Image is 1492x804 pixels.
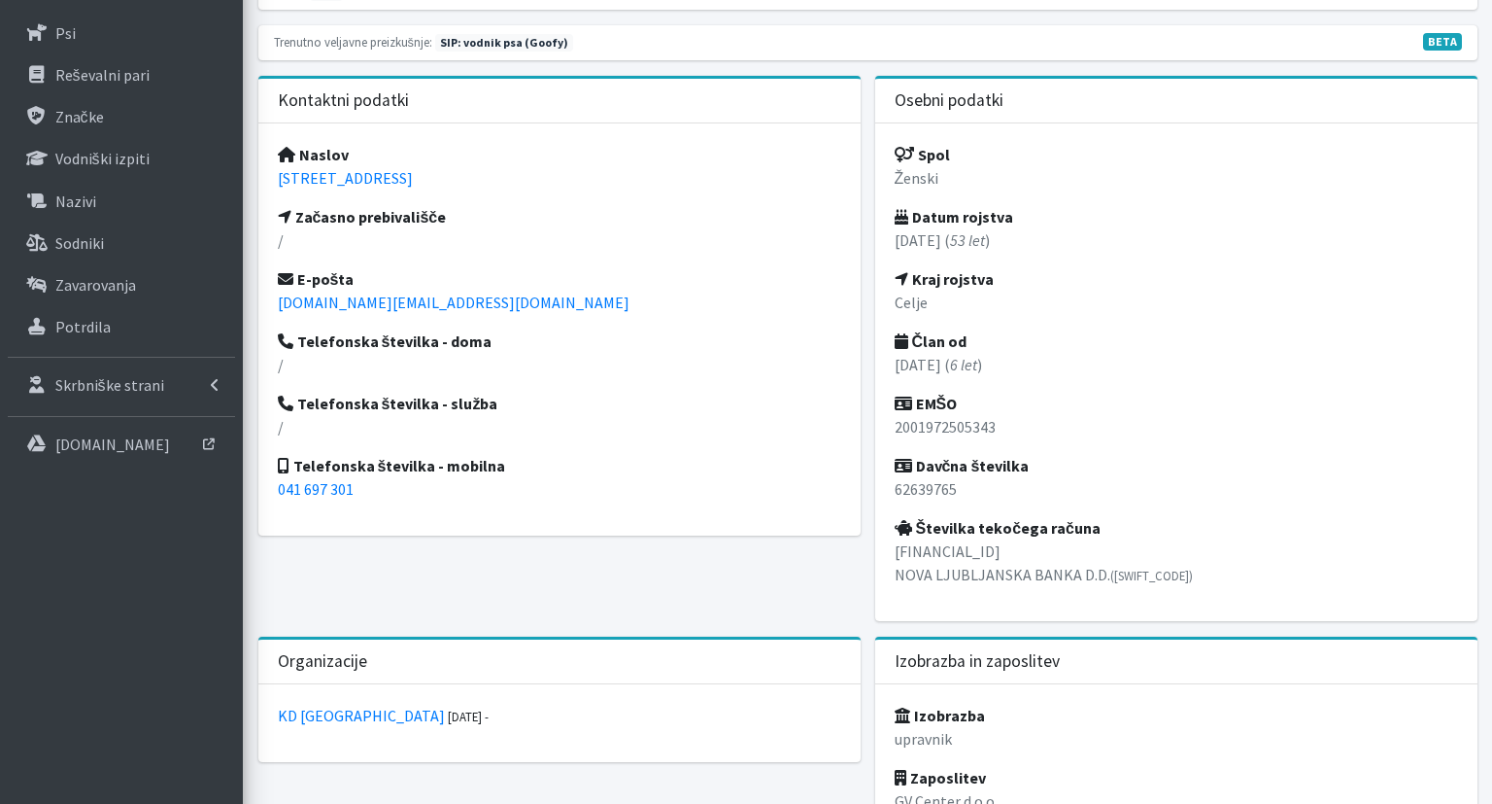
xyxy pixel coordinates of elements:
[55,192,96,211] p: Nazivi
[278,145,349,164] strong: Naslov
[8,139,235,178] a: Vodniški izpiti
[278,706,445,725] a: KD [GEOGRAPHIC_DATA]
[895,706,985,725] strong: Izobrazba
[55,275,136,295] p: Zavarovanja
[8,224,235,262] a: Sodniki
[895,166,1458,190] p: Ženski
[895,540,1458,586] p: [FINANCIAL_ID] NOVA LJUBLJANSKA BANKA D.D.
[8,55,235,94] a: Reševalni pari
[8,366,235,404] a: Skrbniške strani
[895,727,1458,751] p: upravnik
[895,456,1030,475] strong: Davčna številka
[278,228,841,252] p: /
[895,477,1458,501] p: 62639765
[448,709,489,724] small: [DATE] -
[8,307,235,346] a: Potrdila
[895,768,986,787] strong: Zaposlitev
[55,375,164,395] p: Skrbniške strani
[278,651,367,672] h3: Organizacije
[895,145,950,164] strong: Spol
[8,14,235,52] a: Psi
[895,518,1101,538] strong: Številka tekočega računa
[435,34,573,52] span: Naslednja preizkušnja: jesen 2025
[950,355,977,374] em: 6 let
[55,233,104,253] p: Sodniki
[8,97,235,136] a: Značke
[278,415,841,438] p: /
[55,65,150,85] p: Reševalni pari
[895,332,967,351] strong: Član od
[1110,568,1193,583] small: ([SWIFT_CODE])
[278,332,492,351] strong: Telefonska številka - doma
[895,207,1013,227] strong: Datum rojstva
[278,269,355,289] strong: E-pošta
[895,90,1003,111] h3: Osebni podatki
[274,34,432,50] small: Trenutno veljavne preizkušnje:
[895,415,1458,438] p: 2001972505343
[278,479,354,499] a: 041 697 301
[278,293,629,312] a: [DOMAIN_NAME][EMAIL_ADDRESS][DOMAIN_NAME]
[895,228,1458,252] p: [DATE] ( )
[278,168,413,188] a: [STREET_ADDRESS]
[55,435,170,454] p: [DOMAIN_NAME]
[278,394,498,413] strong: Telefonska številka - služba
[8,265,235,304] a: Zavarovanja
[55,317,111,336] p: Potrdila
[55,107,104,126] p: Značke
[278,456,506,475] strong: Telefonska številka - mobilna
[895,291,1458,314] p: Celje
[1423,33,1462,51] span: V fazi razvoja
[8,425,235,464] a: [DOMAIN_NAME]
[895,651,1060,672] h3: Izobrazba in zaposlitev
[278,353,841,376] p: /
[8,182,235,221] a: Nazivi
[55,149,150,168] p: Vodniški izpiti
[895,353,1458,376] p: [DATE] ( )
[55,23,76,43] p: Psi
[950,230,985,250] em: 53 let
[278,90,409,111] h3: Kontaktni podatki
[895,394,958,413] strong: EMŠO
[895,269,994,289] strong: Kraj rojstva
[278,207,447,227] strong: Začasno prebivališče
